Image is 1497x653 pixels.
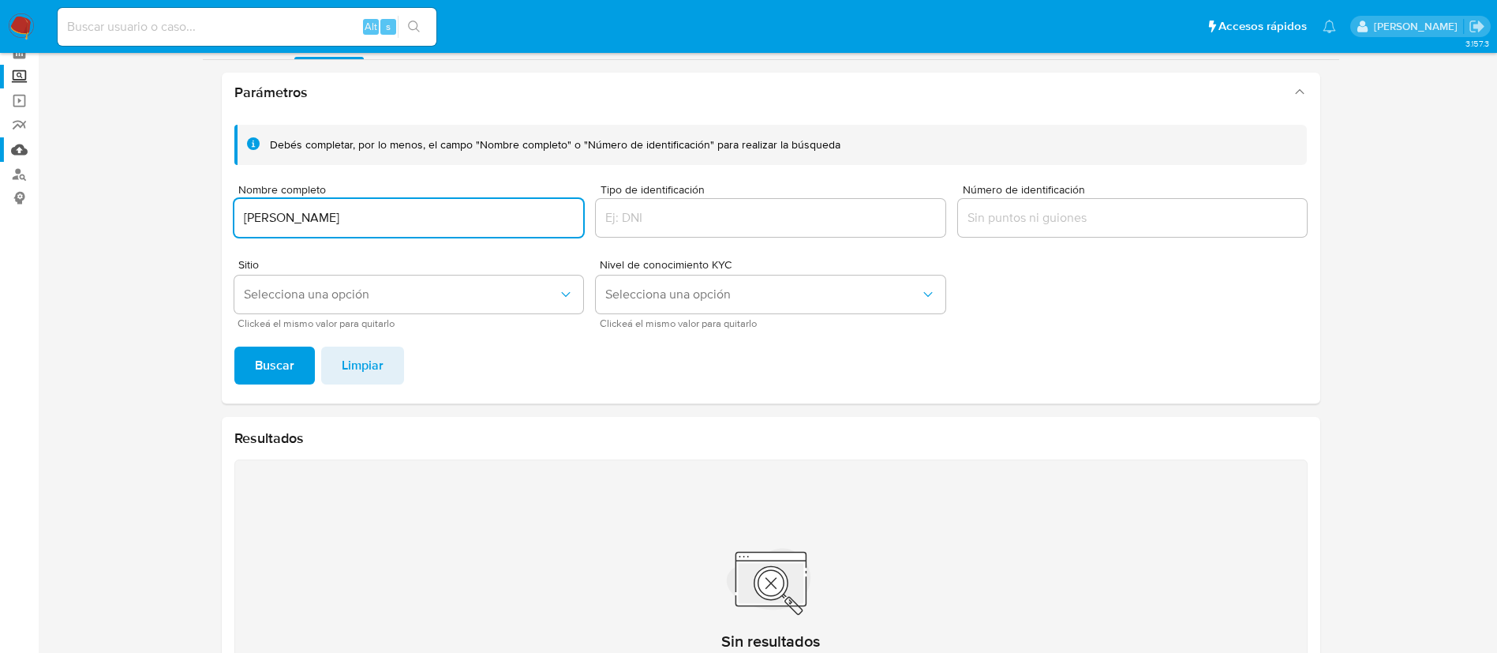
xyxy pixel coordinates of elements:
[386,19,391,34] span: s
[1374,19,1463,34] p: alicia.aldreteperez@mercadolibre.com.mx
[1218,18,1307,35] span: Accesos rápidos
[1465,37,1489,50] span: 3.157.3
[58,17,436,37] input: Buscar usuario o caso...
[398,16,430,38] button: search-icon
[365,19,377,34] span: Alt
[1323,20,1336,33] a: Notificaciones
[1469,18,1485,35] a: Salir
